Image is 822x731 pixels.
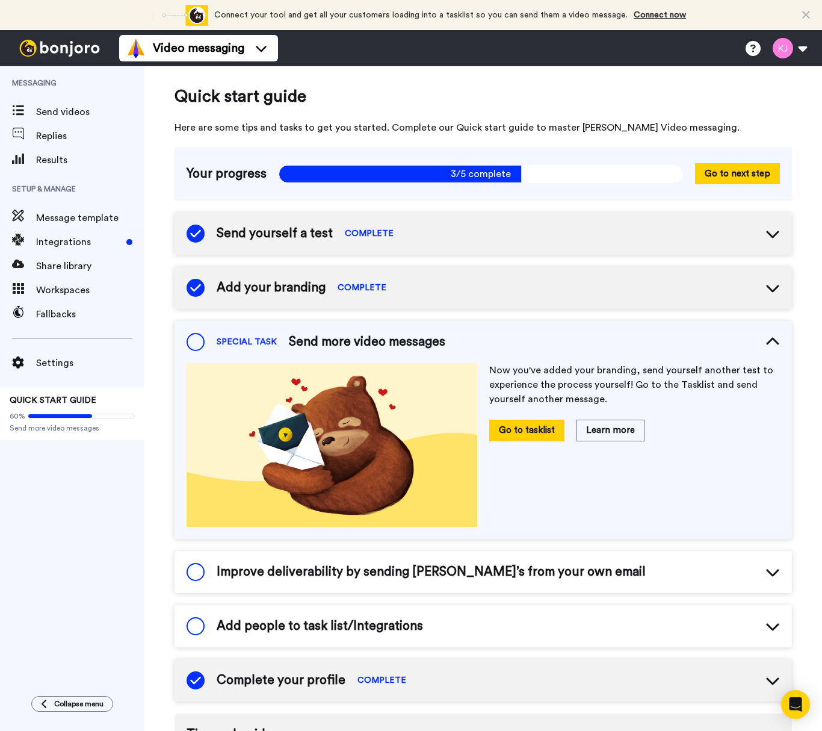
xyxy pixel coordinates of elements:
button: Collapse menu [31,696,113,712]
span: Quick start guide [175,84,792,108]
img: bj-logo-header-white.svg [14,40,105,57]
span: Settings [36,356,144,370]
span: 60% [10,411,25,421]
span: COMPLETE [357,674,406,686]
span: Results [36,153,144,167]
span: QUICK START GUIDE [10,396,96,405]
img: ef8d60325db97039671181ddc077363f.jpg [187,363,477,527]
span: Message template [36,211,144,225]
span: COMPLETE [345,228,394,240]
img: vm-color.svg [126,39,146,58]
p: Now you've added your branding, send yourself another test to experience the process yourself! Go... [489,363,780,406]
span: Send videos [36,105,144,119]
span: Add your branding [217,279,326,297]
div: animation [142,5,208,26]
span: Connect your tool and get all your customers loading into a tasklist so you can send them a video... [214,11,628,19]
span: Integrations [36,235,122,249]
span: Here are some tips and tasks to get you started. Complete our Quick start guide to master [PERSON... [175,120,792,135]
span: Fallbacks [36,307,144,322]
span: Improve deliverability by sending [PERSON_NAME]’s from your own email [217,563,646,581]
span: Send more video messages [10,423,135,433]
span: Your progress [187,165,267,183]
span: 3/5 complete [279,165,683,183]
span: Workspaces [36,283,144,297]
span: Send more video messages [289,333,445,351]
button: Go to tasklist [489,420,564,441]
span: Add people to task list/Integrations [217,617,423,635]
span: Replies [36,129,144,143]
span: Collapse menu [54,699,104,709]
button: Learn more [576,420,644,441]
span: COMPLETE [338,282,386,294]
span: Complete your profile [217,671,345,689]
span: SPECIAL TASK [217,336,277,348]
span: Send yourself a test [217,225,333,243]
a: Connect now [634,11,686,19]
span: Video messaging [153,40,244,57]
span: Share library [36,259,144,273]
button: Go to next step [695,163,780,184]
div: Open Intercom Messenger [781,690,810,719]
